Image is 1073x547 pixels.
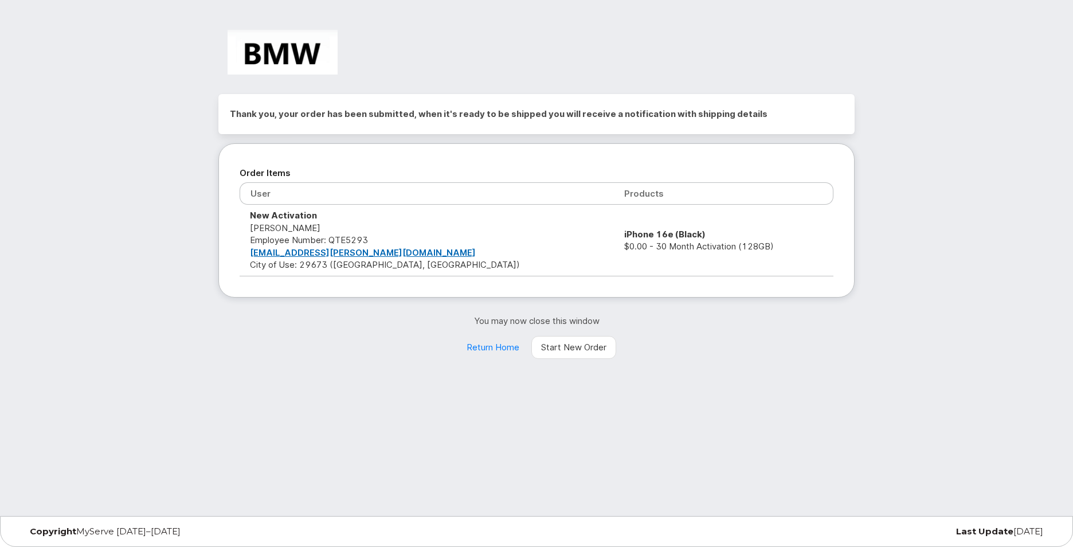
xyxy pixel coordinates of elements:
th: Products [614,182,833,205]
div: [DATE] [708,527,1052,536]
th: User [240,182,614,205]
td: [PERSON_NAME] City of Use: 29673 ([GEOGRAPHIC_DATA], [GEOGRAPHIC_DATA]) [240,205,614,276]
div: MyServe [DATE]–[DATE] [21,527,365,536]
strong: Copyright [30,526,76,537]
img: BMW Manufacturing Co LLC [228,30,338,75]
h2: Thank you, your order has been submitted, when it's ready to be shipped you will receive a notifi... [230,106,843,123]
td: $0.00 - 30 Month Activation (128GB) [614,205,833,276]
a: [EMAIL_ADDRESS][PERSON_NAME][DOMAIN_NAME] [250,247,476,258]
h2: Order Items [240,165,833,182]
a: Return Home [457,336,529,359]
strong: iPhone 16e (Black) [624,229,706,240]
strong: New Activation [250,210,317,221]
strong: Last Update [956,526,1013,537]
span: Employee Number: QTE5293 [250,235,368,245]
a: Start New Order [531,336,616,359]
p: You may now close this window [218,315,855,327]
